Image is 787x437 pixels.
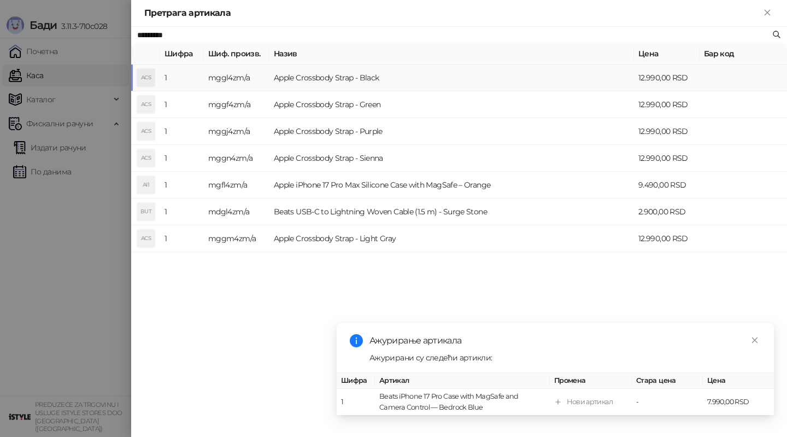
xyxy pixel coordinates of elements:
td: mgfl4zm/a [204,172,269,199]
th: Артикал [375,373,550,389]
td: mggf4zm/a [204,91,269,118]
span: info-circle [350,334,363,347]
div: ACS [137,69,155,86]
td: 12.990,00 RSD [634,225,700,252]
div: BUT [137,203,155,220]
td: Apple Crossbody Strap - Light Gray [269,225,634,252]
div: Нови артикал [567,397,613,407]
td: mdgl4zm/a [204,199,269,225]
td: Apple Crossbody Strap - Purple [269,118,634,145]
td: Beats iPhone 17 Pro Case with MagSafe and Camera Control — Bedrock Blue [375,389,550,416]
td: Beats USB-C to Lightning Woven Cable (1.5 m) - Surge Stone [269,199,634,225]
div: Ажурирани су следећи артикли: [369,352,761,364]
div: ACS [137,96,155,113]
td: Apple Crossbody Strap - Black [269,65,634,91]
td: 1 [160,91,204,118]
td: 1 [337,389,375,416]
td: Apple Crossbody Strap - Green [269,91,634,118]
td: 1 [160,172,204,199]
td: 12.990,00 RSD [634,145,700,172]
td: 9.490,00 RSD [634,172,700,199]
td: 1 [160,199,204,225]
th: Стара цена [632,373,703,389]
th: Назив [269,43,634,65]
td: mggj4zm/a [204,118,269,145]
td: 7.990,00 RSD [703,389,774,416]
td: mggn4zm/a [204,145,269,172]
th: Шиф. произв. [204,43,269,65]
button: Close [761,7,774,20]
td: 1 [160,65,204,91]
div: ACS [137,149,155,167]
td: 1 [160,225,204,252]
div: Ажурирање артикала [369,334,761,347]
div: ACS [137,230,155,247]
span: close [751,336,759,344]
a: Close [749,334,761,346]
th: Промена [550,373,632,389]
div: AI1 [137,176,155,194]
td: 1 [160,145,204,172]
td: 12.990,00 RSD [634,118,700,145]
td: Apple Crossbody Strap - Sienna [269,145,634,172]
th: Цена [634,43,700,65]
th: Бар код [700,43,787,65]
th: Шифра [160,43,204,65]
div: ACS [137,123,155,140]
th: Шифра [337,373,375,389]
td: Apple iPhone 17 Pro Max Silicone Case with MagSafe – Orange [269,172,634,199]
td: mggm4zm/a [204,225,269,252]
td: 1 [160,118,204,145]
th: Цена [703,373,774,389]
td: 2.900,00 RSD [634,199,700,225]
div: Претрага артикала [144,7,761,20]
td: 12.990,00 RSD [634,65,700,91]
td: 12.990,00 RSD [634,91,700,118]
td: - [632,389,703,416]
td: mggl4zm/a [204,65,269,91]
